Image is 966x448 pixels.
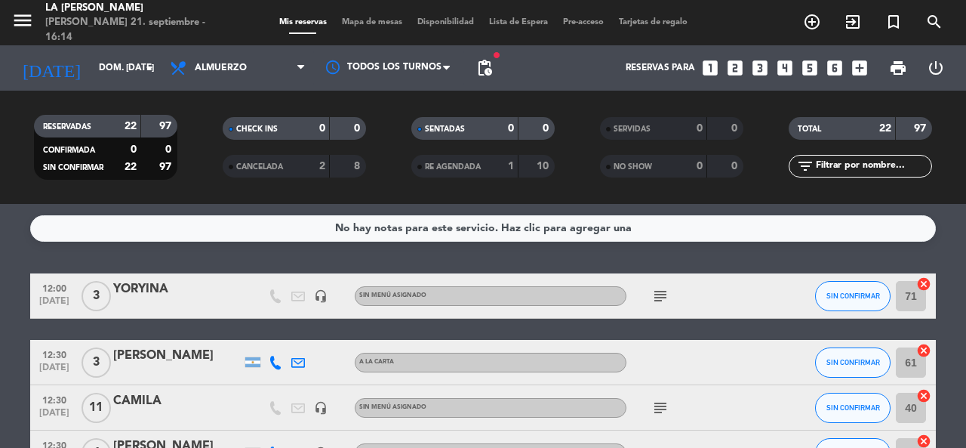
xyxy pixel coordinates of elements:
i: turned_in_not [884,13,903,31]
span: TOTAL [798,125,821,133]
i: search [925,13,943,31]
div: CAMILA [113,391,241,411]
i: menu [11,9,34,32]
span: SENTADAS [425,125,465,133]
button: SIN CONFIRMAR [815,348,891,378]
span: [DATE] [35,408,73,425]
strong: 0 [319,123,325,134]
strong: 0 [165,144,174,155]
button: SIN CONFIRMAR [815,281,891,311]
strong: 22 [125,121,137,131]
strong: 10 [537,161,552,171]
span: 3 [82,281,111,311]
i: add_circle_outline [803,13,821,31]
span: RE AGENDADA [425,163,481,171]
button: SIN CONFIRMAR [815,393,891,423]
span: A LA CARTA [359,359,394,365]
strong: 0 [731,123,740,134]
span: Mapa de mesas [334,18,410,26]
i: subject [651,287,669,305]
span: [DATE] [35,363,73,380]
span: pending_actions [475,59,494,77]
span: Lista de Espera [481,18,555,26]
span: NO SHOW [614,163,652,171]
i: looks_6 [825,58,844,78]
span: 12:30 [35,345,73,363]
i: [DATE] [11,51,91,85]
i: headset_mic [314,401,328,415]
span: 12:30 [35,391,73,408]
strong: 1 [508,161,514,171]
strong: 8 [354,161,363,171]
div: YORYINA [113,280,241,299]
div: No hay notas para este servicio. Haz clic para agregar una [335,220,632,237]
strong: 97 [914,123,929,134]
div: La [PERSON_NAME] [45,1,230,16]
div: [PERSON_NAME] 21. septiembre - 16:14 [45,15,230,45]
i: add_box [850,58,869,78]
i: arrow_drop_down [140,59,158,77]
span: Mis reservas [272,18,334,26]
span: 3 [82,348,111,378]
span: Disponibilidad [410,18,481,26]
div: LOG OUT [917,45,955,91]
i: headset_mic [314,289,328,303]
i: power_settings_new [927,59,945,77]
i: exit_to_app [844,13,862,31]
strong: 2 [319,161,325,171]
i: cancel [916,277,931,292]
span: RESERVADAS [43,123,91,131]
span: Reservas para [626,63,695,73]
strong: 97 [159,121,174,131]
strong: 0 [354,123,363,134]
input: Filtrar por nombre... [814,158,931,175]
span: SIN CONFIRMAR [826,292,880,300]
span: Sin menú asignado [359,404,426,410]
strong: 0 [697,123,703,134]
strong: 22 [879,123,891,134]
span: CHECK INS [236,125,278,133]
strong: 0 [697,161,703,171]
i: filter_list [796,157,814,175]
strong: 97 [159,162,174,172]
span: 11 [82,393,111,423]
i: looks_5 [800,58,820,78]
span: print [889,59,907,77]
span: SIN CONFIRMAR [826,403,880,412]
span: Almuerzo [195,63,247,73]
div: [PERSON_NAME] [113,346,241,366]
strong: 0 [508,123,514,134]
span: CANCELADA [236,163,283,171]
span: Tarjetas de regalo [611,18,695,26]
i: cancel [916,388,931,403]
i: looks_one [700,58,720,78]
i: cancel [916,343,931,358]
span: SERVIDAS [614,125,651,133]
strong: 0 [131,144,137,155]
span: SIN CONFIRMAR [43,164,103,171]
span: [DATE] [35,296,73,314]
strong: 0 [731,161,740,171]
i: subject [651,399,669,417]
span: CONFIRMADA [43,147,95,154]
i: looks_3 [750,58,770,78]
span: Sin menú asignado [359,292,426,298]
i: looks_4 [775,58,795,78]
span: 12:00 [35,279,73,296]
strong: 0 [543,123,552,134]
i: looks_two [725,58,745,78]
span: fiber_manual_record [492,51,501,60]
button: menu [11,9,34,37]
span: Pre-acceso [555,18,611,26]
strong: 22 [125,162,137,172]
span: SIN CONFIRMAR [826,358,880,366]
